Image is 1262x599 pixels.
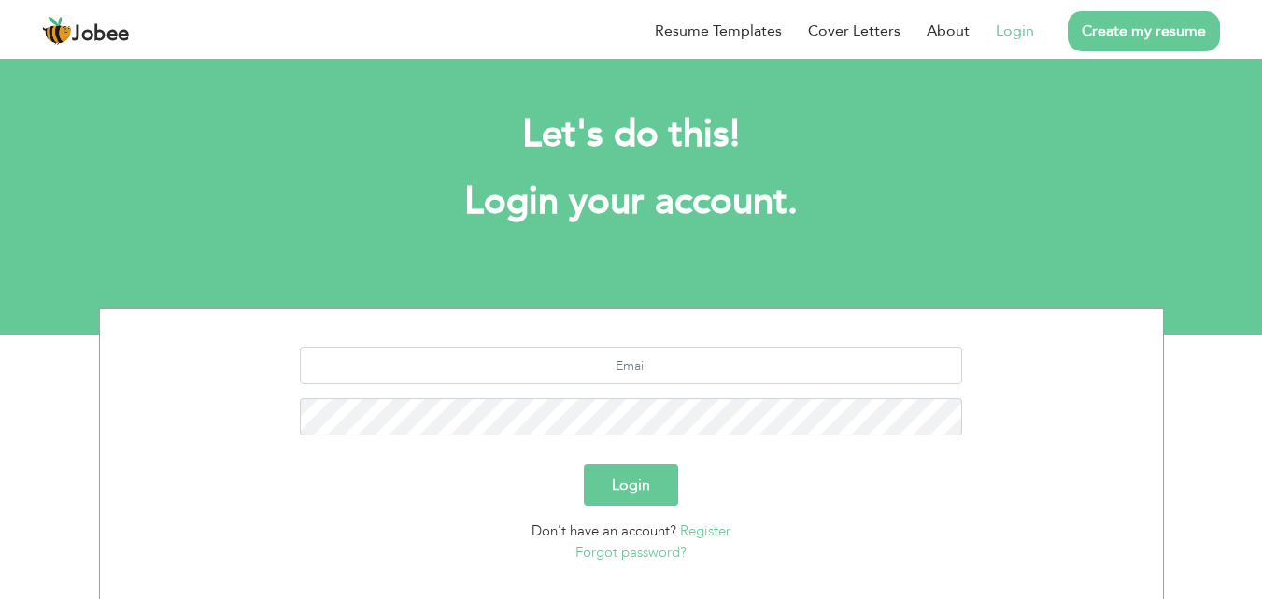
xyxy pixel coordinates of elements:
[532,521,676,540] span: Don't have an account?
[575,543,687,562] a: Forgot password?
[808,20,900,42] a: Cover Letters
[42,16,72,46] img: jobee.io
[42,16,130,46] a: Jobee
[996,20,1034,42] a: Login
[127,110,1136,159] h2: Let's do this!
[1068,11,1220,51] a: Create my resume
[72,24,130,45] span: Jobee
[927,20,970,42] a: About
[655,20,782,42] a: Resume Templates
[127,178,1136,226] h1: Login your account.
[584,464,678,506] button: Login
[300,347,962,384] input: Email
[680,521,730,540] a: Register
